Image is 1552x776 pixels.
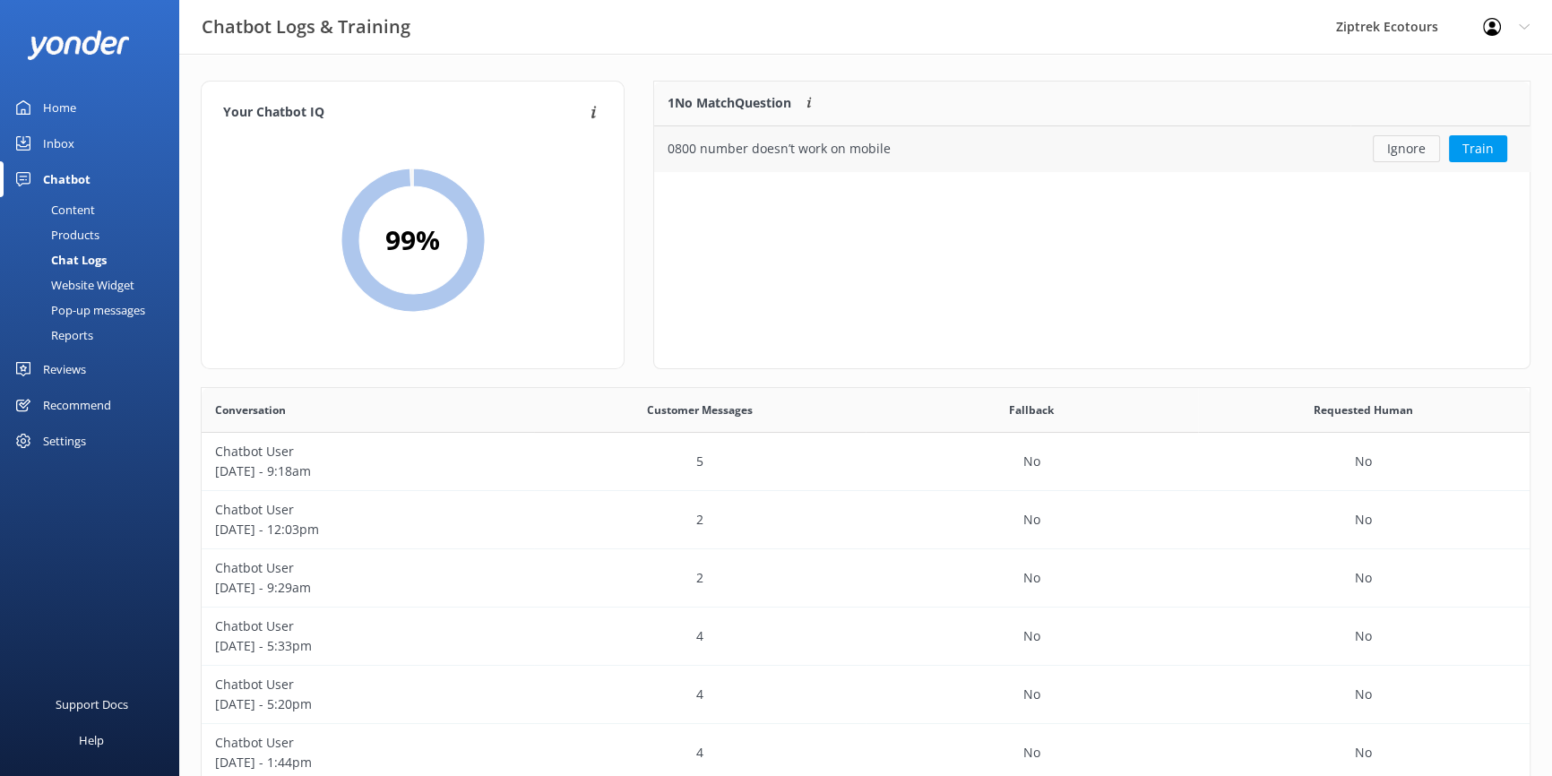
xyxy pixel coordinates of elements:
[385,219,440,262] h2: 99 %
[43,90,76,125] div: Home
[215,461,521,481] p: [DATE] - 9:18am
[215,675,521,694] p: Chatbot User
[1355,510,1372,530] p: No
[11,272,134,297] div: Website Widget
[11,297,179,323] a: Pop-up messages
[215,694,521,714] p: [DATE] - 5:20pm
[1023,743,1040,763] p: No
[11,197,95,222] div: Content
[215,578,521,598] p: [DATE] - 9:29am
[202,433,1530,491] div: row
[215,520,521,539] p: [DATE] - 12:03pm
[668,93,791,113] p: 1 No Match Question
[668,139,891,159] div: 0800 number doesn’t work on mobile
[11,247,179,272] a: Chat Logs
[215,442,521,461] p: Chatbot User
[1355,568,1372,588] p: No
[696,510,703,530] p: 2
[79,722,104,758] div: Help
[215,500,521,520] p: Chatbot User
[696,568,703,588] p: 2
[215,401,286,418] span: Conversation
[1023,685,1040,704] p: No
[11,222,179,247] a: Products
[696,743,703,763] p: 4
[202,491,1530,549] div: row
[215,616,521,636] p: Chatbot User
[202,13,410,41] h3: Chatbot Logs & Training
[1023,452,1040,471] p: No
[696,626,703,646] p: 4
[43,161,91,197] div: Chatbot
[215,558,521,578] p: Chatbot User
[1009,401,1054,418] span: Fallback
[11,323,179,348] a: Reports
[43,351,86,387] div: Reviews
[202,608,1530,666] div: row
[654,126,1530,171] div: grid
[1449,135,1507,162] button: Train
[215,636,521,656] p: [DATE] - 5:33pm
[1355,685,1372,704] p: No
[11,197,179,222] a: Content
[202,666,1530,724] div: row
[1314,401,1413,418] span: Requested Human
[1355,452,1372,471] p: No
[696,685,703,704] p: 4
[11,272,179,297] a: Website Widget
[56,686,128,722] div: Support Docs
[1023,510,1040,530] p: No
[654,126,1530,171] div: row
[1023,568,1040,588] p: No
[43,423,86,459] div: Settings
[1355,626,1372,646] p: No
[43,125,74,161] div: Inbox
[696,452,703,471] p: 5
[215,733,521,753] p: Chatbot User
[11,323,93,348] div: Reports
[43,387,111,423] div: Recommend
[647,401,753,418] span: Customer Messages
[27,30,130,60] img: yonder-white-logo.png
[215,753,521,772] p: [DATE] - 1:44pm
[1373,135,1440,162] button: Ignore
[1355,743,1372,763] p: No
[1023,626,1040,646] p: No
[223,103,585,123] h4: Your Chatbot IQ
[11,297,145,323] div: Pop-up messages
[202,549,1530,608] div: row
[11,222,99,247] div: Products
[11,247,107,272] div: Chat Logs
